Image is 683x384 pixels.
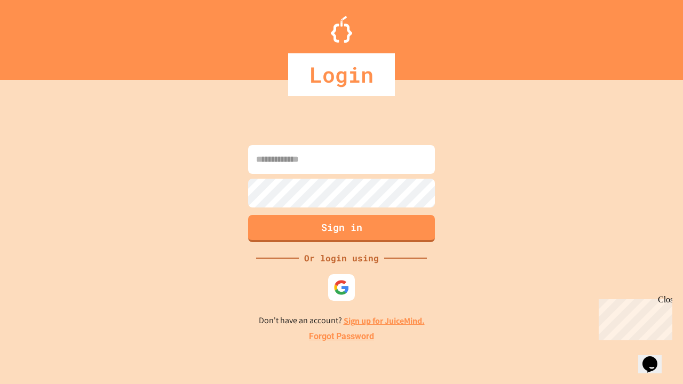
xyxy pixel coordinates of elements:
iframe: chat widget [638,341,672,373]
img: Logo.svg [331,16,352,43]
img: google-icon.svg [333,279,350,295]
a: Sign up for JuiceMind. [344,315,425,326]
div: Login [288,53,395,96]
p: Don't have an account? [259,314,425,327]
iframe: chat widget [594,295,672,340]
button: Sign in [248,215,435,242]
div: Chat with us now!Close [4,4,74,68]
div: Or login using [299,252,384,265]
a: Forgot Password [309,330,374,343]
